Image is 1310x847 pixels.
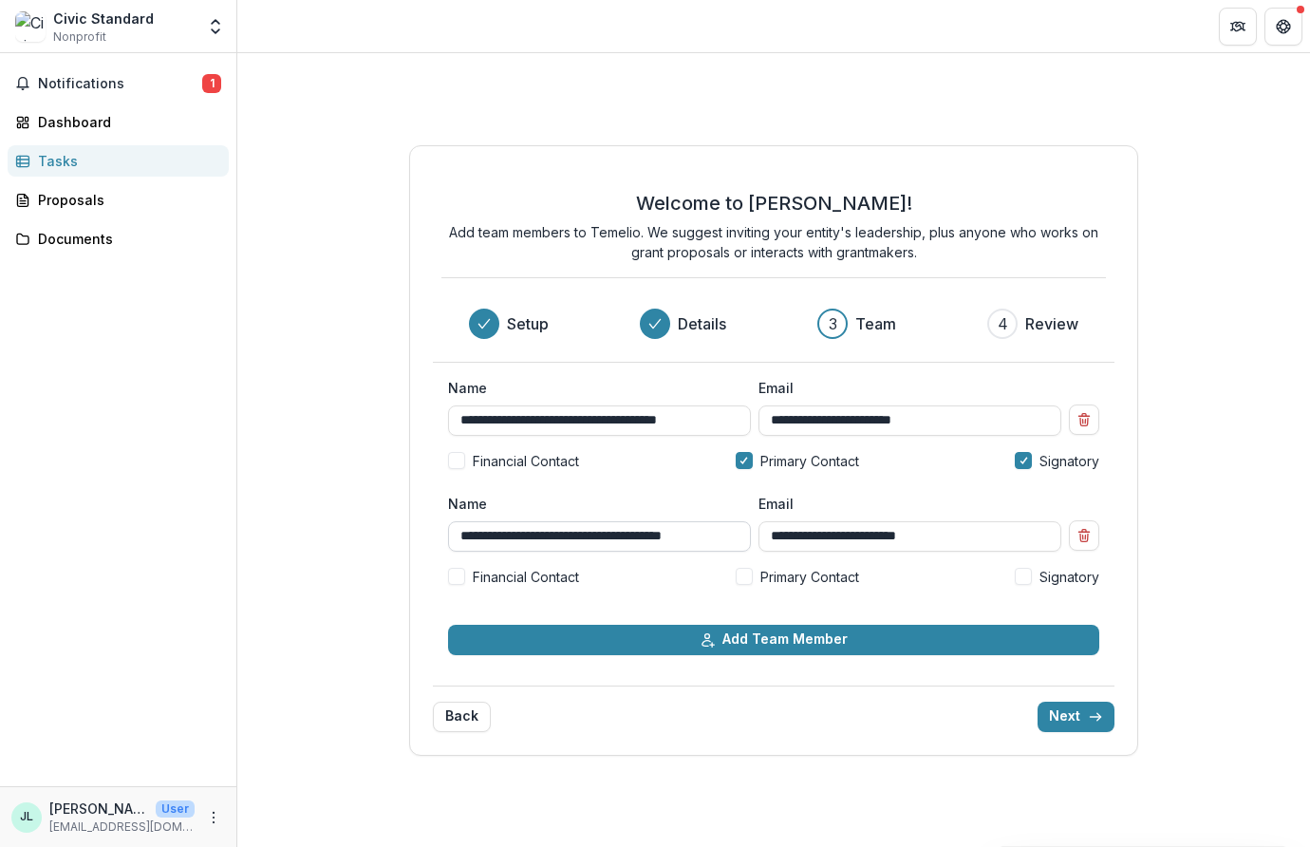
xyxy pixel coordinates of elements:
[49,819,195,836] p: [EMAIL_ADDRESS][DOMAIN_NAME]
[998,312,1008,335] div: 4
[8,106,229,138] a: Dashboard
[15,11,46,42] img: Civic Standard
[1264,8,1302,46] button: Get Help
[8,223,229,254] a: Documents
[448,625,1100,655] button: Add Team Member
[448,378,739,398] label: Name
[8,184,229,216] a: Proposals
[156,800,195,818] p: User
[1219,8,1257,46] button: Partners
[448,494,739,514] label: Name
[441,222,1106,262] p: Add team members to Temelio. We suggest inviting your entity's leadership, plus anyone who works ...
[760,567,859,587] span: Primary Contact
[38,112,214,132] div: Dashboard
[636,192,912,215] h2: Welcome to [PERSON_NAME]!
[202,74,221,93] span: 1
[473,451,579,471] span: Financial Contact
[469,309,1078,339] div: Progress
[760,451,859,471] span: Primary Contact
[8,68,229,99] button: Notifications1
[38,229,214,249] div: Documents
[38,190,214,210] div: Proposals
[433,702,491,732] button: Back
[38,76,202,92] span: Notifications
[1069,520,1099,551] button: Remove team member
[202,806,225,829] button: More
[758,378,1050,398] label: Email
[855,312,896,335] h3: Team
[678,312,726,335] h3: Details
[20,811,33,823] div: Justin Lander
[49,799,148,819] p: [PERSON_NAME]
[1069,405,1099,435] button: Remove team member
[1038,702,1114,732] button: Next
[53,28,106,46] span: Nonprofit
[38,151,214,171] div: Tasks
[758,494,1050,514] label: Email
[8,145,229,177] a: Tasks
[473,567,579,587] span: Financial Contact
[1025,312,1078,335] h3: Review
[507,312,549,335] h3: Setup
[829,312,837,335] div: 3
[1039,451,1099,471] span: Signatory
[202,8,229,46] button: Open entity switcher
[1039,567,1099,587] span: Signatory
[53,9,154,28] div: Civic Standard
